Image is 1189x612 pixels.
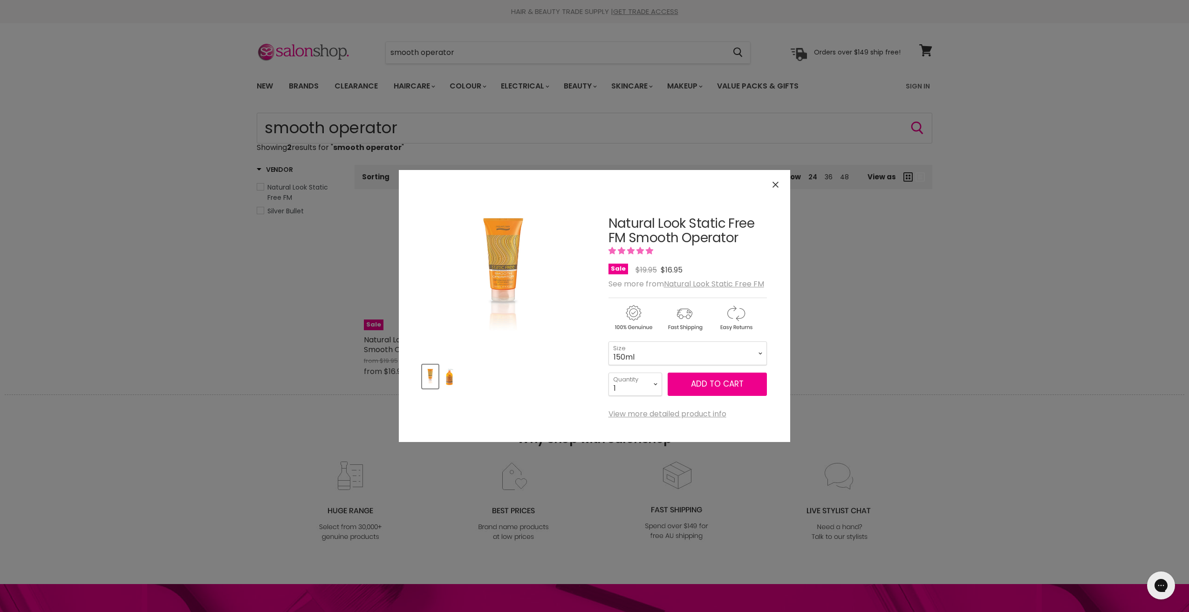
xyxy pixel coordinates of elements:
img: shipping.gif [660,304,709,332]
img: returns.gif [711,304,760,332]
button: Natural Look Static Free FM Smooth Operator [422,365,438,388]
select: Quantity [608,373,662,396]
iframe: Gorgias live chat messenger [1142,568,1180,603]
a: Natural Look Static Free FM [664,279,764,289]
a: Natural Look Static Free FM Smooth Operator [608,214,755,247]
span: $19.95 [635,265,657,275]
span: See more from [608,279,764,289]
span: 4.91 stars [608,245,655,256]
img: Natural Look Static Free FM Smooth Operator [442,366,457,388]
img: genuine.gif [608,304,658,332]
img: Natural Look Static Free FM Smooth Operator [423,366,437,388]
a: View more detailed product info [608,410,726,418]
button: Natural Look Static Free FM Smooth Operator [441,365,458,388]
button: Add to cart [668,373,767,396]
div: Natural Look Static Free FM Smooth Operator image. Click or Scroll to Zoom. [422,193,584,355]
img: Natural Look Static Free FM Smooth Operator [449,193,557,355]
span: $16.95 [661,265,683,275]
button: Close [765,175,786,195]
div: Product thumbnails [421,362,586,388]
span: Sale [608,264,628,274]
span: Add to cart [691,378,744,389]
